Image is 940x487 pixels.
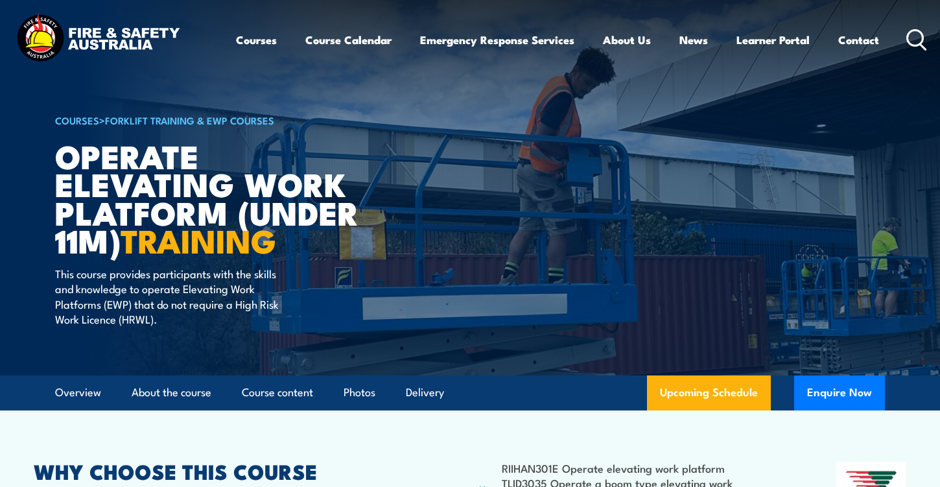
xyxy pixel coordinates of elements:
a: Course content [242,375,313,410]
a: Forklift Training & EWP Courses [105,113,274,127]
a: News [679,23,708,57]
a: About the course [132,375,211,410]
p: This course provides participants with the skills and knowledge to operate Elevating Work Platfor... [55,266,292,327]
a: Courses [236,23,277,57]
a: Delivery [406,375,444,410]
a: Course Calendar [305,23,392,57]
a: Upcoming Schedule [647,375,771,410]
h1: Operate Elevating Work Platform (under 11m) [55,141,375,254]
a: Overview [55,375,101,410]
button: Enquire Now [794,375,885,410]
a: About Us [603,23,651,57]
a: COURSES [55,113,99,127]
a: Emergency Response Services [420,23,574,57]
a: Contact [838,23,879,57]
li: RIIHAN301E Operate elevating work platform [502,460,773,475]
a: Photos [344,375,375,410]
a: Learner Portal [736,23,810,57]
h2: WHY CHOOSE THIS COURSE [34,462,412,480]
h6: > [55,112,375,128]
strong: TRAINING [121,215,276,265]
